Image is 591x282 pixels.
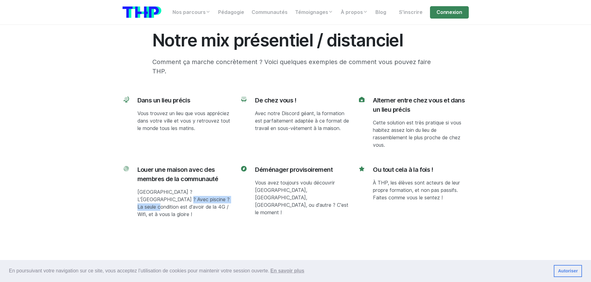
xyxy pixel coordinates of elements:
[255,165,351,174] h3: Déménager provisoirement
[373,179,468,202] p: À THP, les élèves sont acteurs de leur propre formation, et non pas passifs. Faites comme vous le...
[373,119,468,149] p: Cette solution est très pratique si vous habitez assez loin du lieu de rassemblement le plus proc...
[373,96,468,114] h3: Alterner entre chez vous et dans un lieu précis
[337,6,372,19] a: À propos
[169,6,214,19] a: Nos parcours
[137,165,233,184] h3: Louer une maison avec des membres de la communauté
[269,266,305,275] a: learn more about cookies
[214,6,248,19] a: Pédagogie
[248,6,291,19] a: Communautés
[137,189,233,218] p: [GEOGRAPHIC_DATA] ? L'[GEOGRAPHIC_DATA] ? Avec piscine ? La seule condition est d'avoir de la 4G ...
[152,57,446,76] p: Comment ça marche concrètement ? Voici quelques exemples de comment vous pouvez faire THP.
[152,31,446,50] h2: Notre mix présentiel / distanciel
[372,6,390,19] a: Blog
[291,6,337,19] a: Témoignages
[430,6,468,19] a: Connexion
[395,6,426,19] a: S'inscrire
[255,179,351,216] p: Vous avez toujours voulu découvrir [GEOGRAPHIC_DATA], [GEOGRAPHIC_DATA], [GEOGRAPHIC_DATA], ou d'...
[255,110,351,132] p: Avec notre Discord géant, la formation est parfaitement adaptée à ce format de travail en sous-vê...
[9,266,549,275] span: En poursuivant votre navigation sur ce site, vous acceptez l’utilisation de cookies pour mainteni...
[373,165,468,174] h3: Ou tout cela à la fois !
[123,7,161,18] img: logo
[554,265,582,277] a: dismiss cookie message
[137,96,233,105] h3: Dans un lieu précis
[137,110,233,132] p: Vous trouvez un lieu que vous appréciez dans votre ville et vous y retrouvez tout le monde tous l...
[255,96,351,105] h3: De chez vous !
